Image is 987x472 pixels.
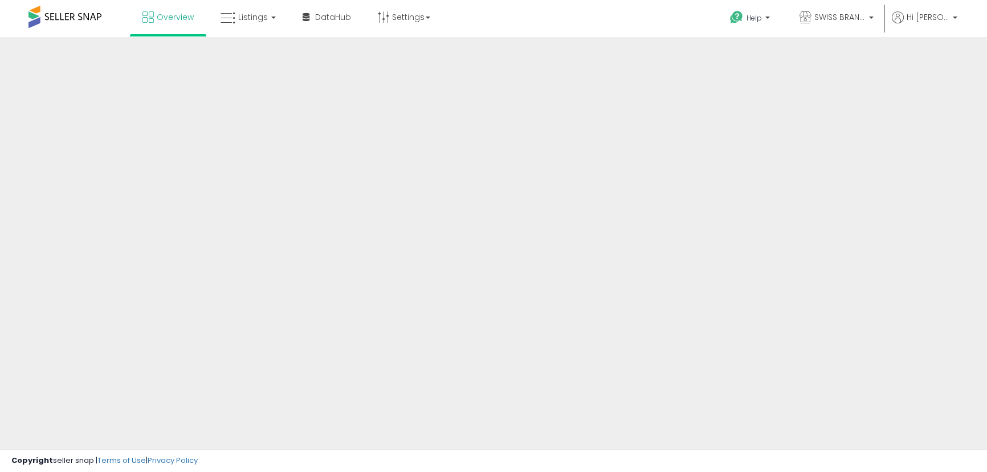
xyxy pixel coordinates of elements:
[157,11,194,23] span: Overview
[238,11,268,23] span: Listings
[315,11,351,23] span: DataHub
[721,2,781,37] a: Help
[747,13,762,23] span: Help
[11,455,53,466] strong: Copyright
[729,10,744,25] i: Get Help
[907,11,949,23] span: Hi [PERSON_NAME]
[11,455,198,466] div: seller snap | |
[892,11,957,37] a: Hi [PERSON_NAME]
[148,455,198,466] a: Privacy Policy
[814,11,866,23] span: SWISS BRANDS INC
[97,455,146,466] a: Terms of Use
